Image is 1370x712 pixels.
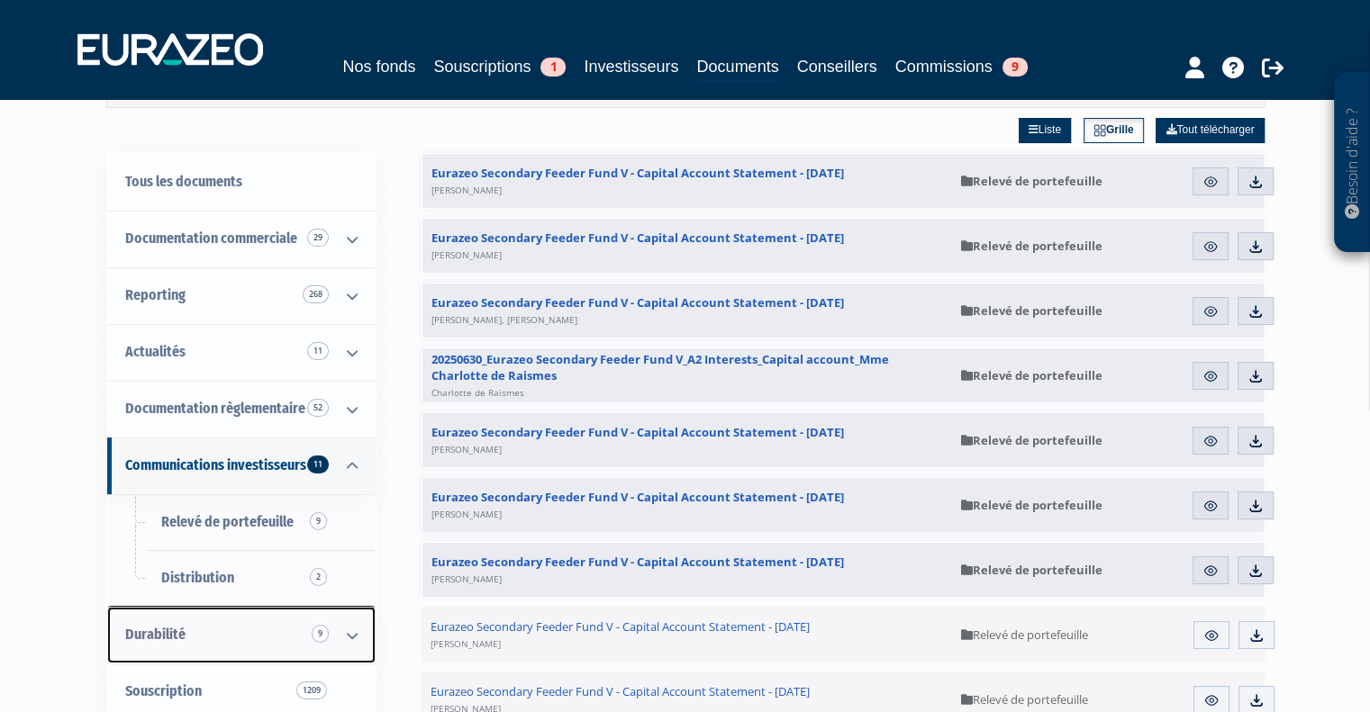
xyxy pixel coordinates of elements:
[431,230,844,262] span: Eurazeo Secondary Feeder Fund V - Capital Account Statement - [DATE]
[431,294,844,327] span: Eurazeo Secondary Feeder Fund V - Capital Account Statement - [DATE]
[1003,58,1028,77] span: 9
[1248,174,1264,190] img: download.svg
[431,618,810,651] span: Eurazeo Secondary Feeder Fund V - Capital Account Statement - [DATE]
[1342,82,1363,244] p: Besoin d'aide ?
[1248,368,1264,384] img: download.svg
[422,154,952,208] a: Eurazeo Secondary Feeder Fund V - Capital Account Statement - [DATE][PERSON_NAME]
[310,568,327,586] span: 2
[1202,303,1219,320] img: eye.svg
[431,443,502,455] span: [PERSON_NAME]
[161,513,294,530] span: Relevé de portefeuille
[312,625,329,643] span: 9
[307,399,329,417] span: 52
[422,413,952,467] a: Eurazeo Secondary Feeder Fund V - Capital Account Statement - [DATE][PERSON_NAME]
[431,554,844,586] span: Eurazeo Secondary Feeder Fund V - Capital Account Statement - [DATE]
[422,284,952,338] a: Eurazeo Secondary Feeder Fund V - Capital Account Statement - [DATE][PERSON_NAME], [PERSON_NAME]
[1248,692,1265,708] img: download.svg
[1248,498,1264,514] img: download.svg
[1202,239,1219,255] img: eye.svg
[422,607,953,662] a: Eurazeo Secondary Feeder Fund V - Capital Account Statement - [DATE][PERSON_NAME]
[961,302,1102,319] span: Relevé de portefeuille
[125,230,297,247] span: Documentation commerciale
[107,494,376,551] a: Relevé de portefeuille9
[431,489,844,521] span: Eurazeo Secondary Feeder Fund V - Capital Account Statement - [DATE]
[961,432,1102,448] span: Relevé de portefeuille
[961,173,1102,189] span: Relevé de portefeuille
[1203,692,1220,708] img: eye.svg
[1203,627,1220,644] img: eye.svg
[961,238,1102,254] span: Relevé de portefeuille
[107,381,376,437] a: Documentation règlementaire 52
[431,386,524,399] span: Charlotte de Raismes
[342,54,415,79] a: Nos fonds
[1202,498,1219,514] img: eye.svg
[540,58,566,77] span: 1
[431,313,577,326] span: [PERSON_NAME], [PERSON_NAME]
[107,324,376,381] a: Actualités 11
[431,424,844,456] span: Eurazeo Secondary Feeder Fund V - Capital Account Statement - [DATE]
[422,219,952,273] a: Eurazeo Secondary Feeder Fund V - Capital Account Statement - [DATE][PERSON_NAME]
[431,248,502,261] span: [PERSON_NAME]
[107,437,376,494] a: Communications investisseurs 11
[125,343,186,360] span: Actualités
[125,400,305,417] span: Documentation règlementaire
[125,682,202,699] span: Souscription
[1084,118,1144,143] a: Grille
[431,572,502,585] span: [PERSON_NAME]
[961,367,1102,383] span: Relevé de portefeuille
[107,607,376,663] a: Durabilité 9
[422,543,952,597] a: Eurazeo Secondary Feeder Fund V - Capital Account Statement - [DATE][PERSON_NAME]
[1202,174,1219,190] img: eye.svg
[1019,118,1071,143] a: Liste
[895,54,1028,79] a: Commissions9
[296,681,327,699] span: 1209
[1248,563,1264,579] img: download.svg
[1248,239,1264,255] img: download.svg
[77,33,263,66] img: 1732889491-logotype_eurazeo_blanc_rvb.png
[107,550,376,607] a: Distribution2
[125,456,306,473] span: Communications investisseurs
[107,211,376,267] a: Documentation commerciale 29
[961,497,1102,513] span: Relevé de portefeuille
[422,478,952,532] a: Eurazeo Secondary Feeder Fund V - Capital Account Statement - [DATE][PERSON_NAME]
[1202,368,1219,384] img: eye.svg
[1202,433,1219,449] img: eye.svg
[1248,433,1264,449] img: download.svg
[431,184,502,196] span: [PERSON_NAME]
[431,165,844,197] span: Eurazeo Secondary Feeder Fund V - Capital Account Statement - [DATE]
[961,626,1088,643] span: Relevé de portefeuille
[584,54,678,79] a: Investisseurs
[1093,124,1106,137] img: grid.svg
[431,637,501,650] span: [PERSON_NAME]
[161,569,234,586] span: Distribution
[125,626,186,643] span: Durabilité
[310,512,327,530] span: 9
[1156,118,1264,143] a: Tout télécharger
[1248,627,1265,644] img: download.svg
[307,229,329,247] span: 29
[1202,563,1219,579] img: eye.svg
[307,455,329,473] span: 11
[961,562,1102,578] span: Relevé de portefeuille
[1248,303,1264,320] img: download.svg
[107,267,376,324] a: Reporting 268
[107,154,376,211] a: Tous les documents
[307,342,329,360] span: 11
[433,54,566,79] a: Souscriptions1
[422,348,952,402] a: 20250630_Eurazeo Secondary Feeder Fund V_A2 Interests_Capital account_Mme Charlotte de RaismesCha...
[797,54,877,79] a: Conseillers
[125,286,186,303] span: Reporting
[961,691,1088,707] span: Relevé de portefeuille
[431,351,943,400] span: 20250630_Eurazeo Secondary Feeder Fund V_A2 Interests_Capital account_Mme Charlotte de Raismes
[431,508,502,520] span: [PERSON_NAME]
[303,285,329,303] span: 268
[697,54,779,82] a: Documents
